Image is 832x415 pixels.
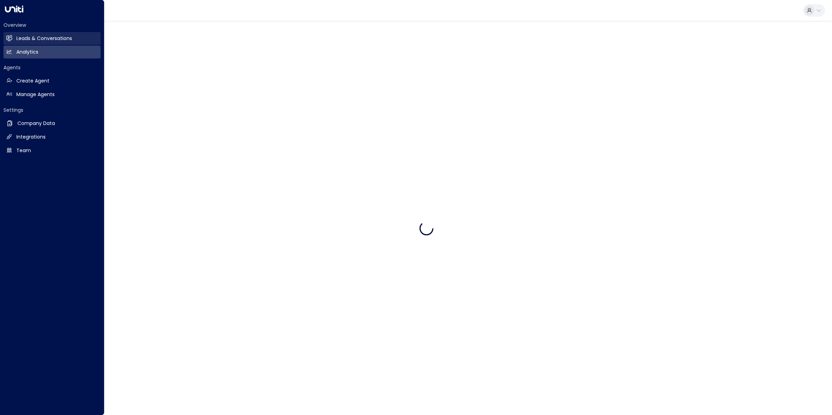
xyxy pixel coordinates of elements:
a: Create Agent [3,75,101,87]
h2: Settings [3,107,101,113]
h2: Manage Agents [16,91,55,98]
h2: Overview [3,22,101,29]
a: Company Data [3,117,101,130]
h2: Leads & Conversations [16,35,72,42]
h2: Team [16,147,31,154]
h2: Company Data [17,120,55,127]
a: Manage Agents [3,88,101,101]
h2: Analytics [16,48,38,56]
h2: Create Agent [16,77,49,85]
a: Leads & Conversations [3,32,101,45]
a: Team [3,144,101,157]
a: Integrations [3,131,101,143]
a: Analytics [3,46,101,58]
h2: Integrations [16,133,46,141]
h2: Agents [3,64,101,71]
